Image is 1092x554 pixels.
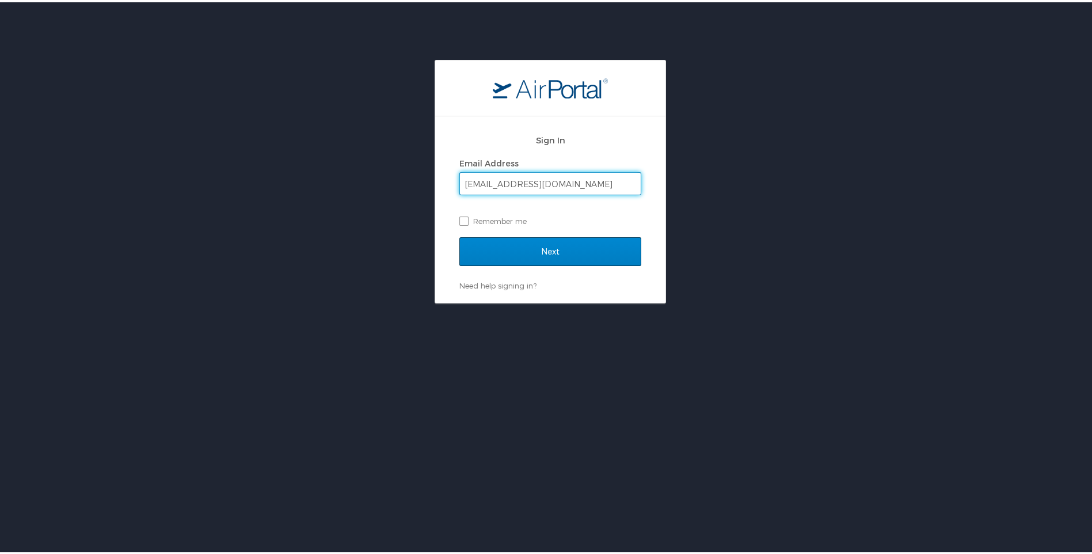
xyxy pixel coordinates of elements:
label: Email Address [459,156,519,166]
img: logo [493,75,608,96]
input: Next [459,235,641,264]
h2: Sign In [459,131,641,145]
a: Need help signing in? [459,279,537,288]
label: Remember me [459,210,641,227]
